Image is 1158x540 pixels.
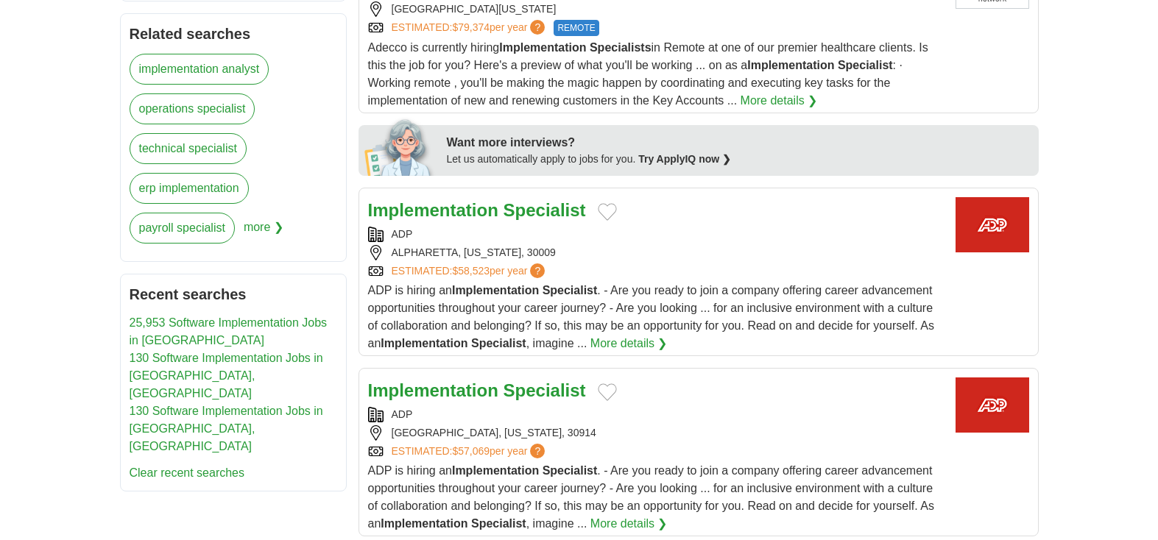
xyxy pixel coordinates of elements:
[447,134,1030,152] div: Want more interviews?
[130,133,247,164] a: technical specialist
[368,245,944,260] div: ALPHARETTA, [US_STATE], 30009
[392,228,413,240] a: ADP
[452,445,490,457] span: $57,069
[130,93,255,124] a: operations specialist
[543,464,598,477] strong: Specialist
[368,380,586,400] a: Implementation Specialist
[392,444,548,459] a: ESTIMATED:$57,069per year?
[368,200,498,220] strong: Implementation
[381,337,467,349] strong: Implementation
[368,380,498,400] strong: Implementation
[368,200,586,220] a: Implementation Specialist
[392,408,413,420] a: ADP
[368,41,928,107] span: Adecco is currently hiring in Remote at one of our premier healthcare clients. Is this the job fo...
[543,284,598,296] strong: Specialist
[638,153,731,165] a: Try ApplyIQ now ❯
[368,425,944,441] div: [GEOGRAPHIC_DATA], [US_STATE], 30914
[590,515,668,533] a: More details ❯
[504,200,586,220] strong: Specialist
[130,54,269,85] a: implementation analyst
[244,213,283,252] span: more ❯
[747,59,834,71] strong: Implementation
[838,59,893,71] strong: Specialist
[130,283,337,305] h2: Recent searches
[530,20,545,35] span: ?
[130,316,328,347] a: 25,953 Software Implementation Jobs in [GEOGRAPHIC_DATA]
[598,383,617,401] button: Add to favorite jobs
[452,21,490,33] span: $79,374
[392,20,548,36] a: ESTIMATED:$79,374per year?
[452,284,539,296] strong: Implementation
[554,20,599,36] span: REMOTE
[530,444,545,458] span: ?
[741,92,818,110] a: More details ❯
[590,41,652,54] strong: Specialists
[130,405,323,452] a: 130 Software Implementation Jobs in [GEOGRAPHIC_DATA], [GEOGRAPHIC_DATA]
[452,464,539,477] strong: Implementation
[598,203,617,221] button: Add to favorite jobs
[130,352,323,399] a: 130 Software Implementation Jobs in [GEOGRAPHIC_DATA], [GEOGRAPHIC_DATA]
[471,337,526,349] strong: Specialist
[471,517,526,530] strong: Specialist
[590,335,668,352] a: More details ❯
[368,284,934,349] span: ADP is hiring an . - Are you ready to join a company offering career advancement opportunities th...
[130,23,337,45] h2: Related searches
[368,464,934,530] span: ADP is hiring an . - Are you ready to join a company offering career advancement opportunities th...
[956,377,1029,433] img: ADP logo
[447,152,1030,167] div: Let us automatically apply to jobs for you.
[392,263,548,279] a: ESTIMATED:$58,523per year?
[130,466,245,479] a: Clear recent searches
[368,1,944,17] div: [GEOGRAPHIC_DATA][US_STATE]
[381,517,467,530] strong: Implementation
[530,263,545,278] span: ?
[504,380,586,400] strong: Specialist
[364,117,436,176] img: apply-iq-scientist.png
[130,173,249,204] a: erp implementation
[452,265,490,277] span: $58,523
[956,197,1029,252] img: ADP logo
[499,41,586,54] strong: Implementation
[130,213,235,244] a: payroll specialist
